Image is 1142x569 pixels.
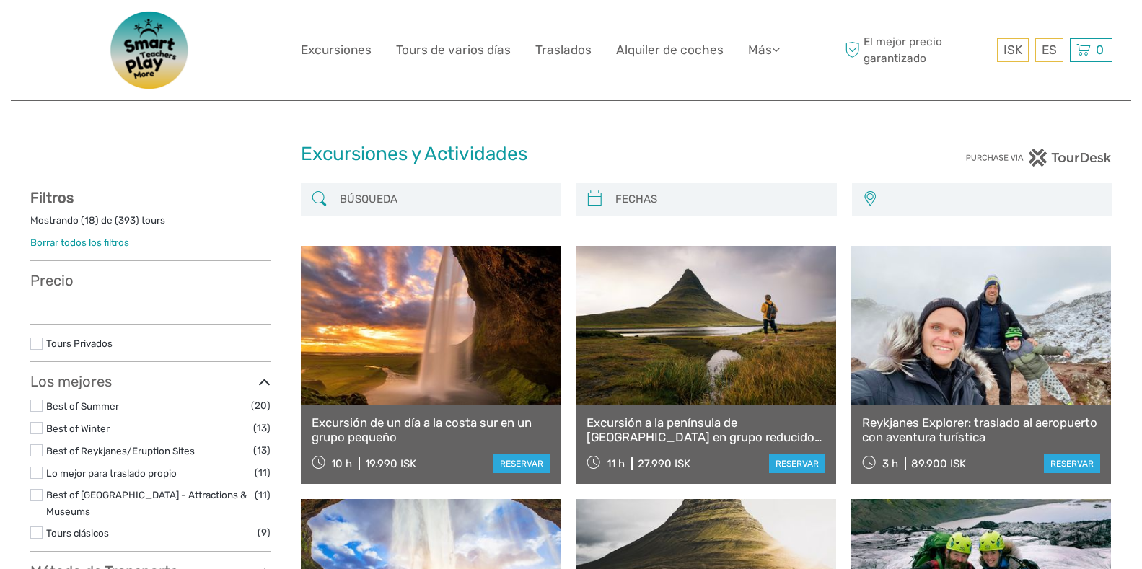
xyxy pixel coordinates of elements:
[1044,454,1100,473] a: reservar
[30,213,271,236] div: Mostrando ( ) de ( ) tours
[334,187,554,212] input: BÚSQUEDA
[255,464,271,481] span: (11)
[118,213,136,227] label: 393
[46,338,113,349] a: Tours Privados
[1003,43,1022,57] span: ISK
[748,40,780,61] a: Más
[396,40,511,61] a: Tours de varios días
[365,457,416,470] div: 19.990 ISK
[331,457,352,470] span: 10 h
[84,213,95,227] label: 18
[46,489,247,517] a: Best of [GEOGRAPHIC_DATA] - Attractions & Museums
[842,34,993,66] span: El mejor precio garantizado
[92,11,208,89] img: 3577-08614e58-788b-417f-8607-12aa916466bf_logo_big.png
[46,467,177,479] a: Lo mejor para traslado propio
[587,415,825,445] a: Excursión a la península de [GEOGRAPHIC_DATA] en grupo reducido con comida casera incluida
[616,40,724,61] a: Alquiler de coches
[253,420,271,436] span: (13)
[30,373,271,390] h3: Los mejores
[46,423,110,434] a: Best of Winter
[862,415,1101,445] a: Reykjanes Explorer: traslado al aeropuerto con aventura turística
[46,527,109,539] a: Tours clásicos
[493,454,550,473] a: reservar
[30,272,271,289] h3: Precio
[965,149,1112,167] img: PurchaseViaTourDesk.png
[30,189,74,206] strong: Filtros
[258,524,271,541] span: (9)
[610,187,830,212] input: FECHAS
[30,237,129,248] a: Borrar todos los filtros
[769,454,825,473] a: reservar
[1035,38,1063,62] div: ES
[535,40,592,61] a: Traslados
[46,445,195,456] a: Best of Reykjanes/Eruption Sites
[312,415,550,445] a: Excursión de un día a la costa sur en un grupo pequeño
[638,457,690,470] div: 27.990 ISK
[46,400,119,412] a: Best of Summer
[882,457,898,470] span: 3 h
[301,143,842,166] h1: Excursiones y Actividades
[1094,43,1106,57] span: 0
[251,397,271,414] span: (20)
[253,442,271,459] span: (13)
[255,487,271,503] span: (11)
[607,457,625,470] span: 11 h
[911,457,966,470] div: 89.900 ISK
[301,40,372,61] a: Excursiones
